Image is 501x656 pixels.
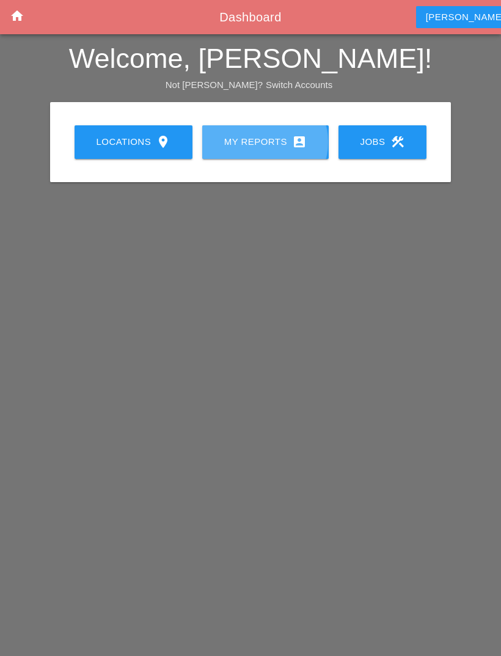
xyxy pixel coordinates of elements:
[166,79,263,90] span: Not [PERSON_NAME]?
[75,125,192,159] a: Locations
[222,135,309,149] div: My Reports
[219,10,281,24] span: Dashboard
[10,9,24,23] i: home
[358,135,408,149] div: Jobs
[156,135,170,149] i: location_on
[338,125,427,159] a: Jobs
[202,125,329,159] a: My Reports
[292,135,307,149] i: account_box
[94,135,173,149] div: Locations
[266,79,332,90] a: Switch Accounts
[390,135,405,149] i: construction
